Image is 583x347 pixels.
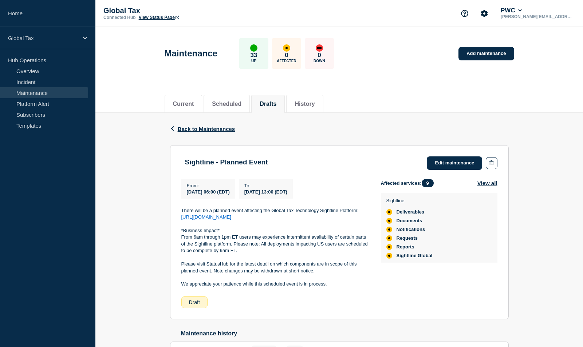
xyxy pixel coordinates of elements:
[181,207,369,221] p: There will be a planned event affecting the Global Tax Technology Sightline Platform:
[251,59,256,63] p: Up
[477,179,497,187] button: View all
[422,179,434,187] span: 9
[244,189,287,195] span: [DATE] 13:00 (EDT)
[103,15,136,20] p: Connected Hub
[181,227,369,234] p: *Business Impact*
[260,101,276,107] button: Drafts
[458,47,514,60] a: Add maintenance
[386,209,392,215] div: affected
[181,330,509,337] h2: Maintenance history
[103,7,249,15] p: Global Tax
[187,183,230,188] p: From :
[283,44,290,52] div: affected
[381,179,437,187] span: Affected services:
[386,198,433,203] p: Sightline
[250,52,257,59] p: 33
[178,126,235,132] span: Back to Maintenances
[185,158,268,166] h3: Sightline - Planned Event
[181,296,208,308] div: Draft
[386,244,392,250] div: affected
[295,101,315,107] button: History
[8,35,78,41] p: Global Tax
[397,253,433,259] span: Sightline Global
[477,6,492,21] button: Account settings
[318,52,321,59] p: 0
[397,218,422,224] span: Documents
[457,6,472,21] button: Support
[170,126,235,132] button: Back to Maintenances
[181,261,369,274] p: Please visit StatusHub for the latest detail on which components are in scope of this planned eve...
[244,183,287,188] p: To :
[397,227,425,232] span: Notifications
[397,209,425,215] span: Deliverables
[499,7,523,14] button: PWC
[499,14,575,19] p: [PERSON_NAME][EMAIL_ADDRESS][PERSON_NAME][DOMAIN_NAME]
[314,59,325,63] p: Down
[165,48,217,59] h1: Maintenance
[427,156,482,170] a: Edit maintenance
[277,59,296,63] p: Affected
[212,101,241,107] button: Scheduled
[187,189,230,195] span: [DATE] 06:00 (EDT)
[386,218,392,224] div: affected
[181,234,369,254] p: From 6am through 1pm ET users may experience intermittent availability of certain parts of the Si...
[386,253,392,259] div: affected
[285,52,288,59] p: 0
[250,44,257,52] div: up
[397,244,414,250] span: Reports
[139,15,179,20] a: View Status Page
[181,281,369,287] p: We appreciate your patience while this scheduled event is in process.
[386,235,392,241] div: affected
[173,101,194,107] button: Current
[181,214,231,220] a: [URL][DOMAIN_NAME]
[316,44,323,52] div: down
[397,235,418,241] span: Requests
[386,227,392,232] div: affected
